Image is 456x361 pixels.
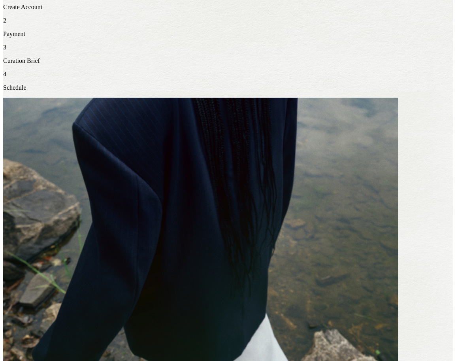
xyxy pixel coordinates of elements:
[3,84,453,91] p: Schedule
[3,57,453,64] p: Curation Brief
[3,17,6,24] span: 2
[3,44,6,51] span: 3
[3,30,453,38] p: Payment
[3,71,6,77] span: 4
[3,4,453,11] p: Create Account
